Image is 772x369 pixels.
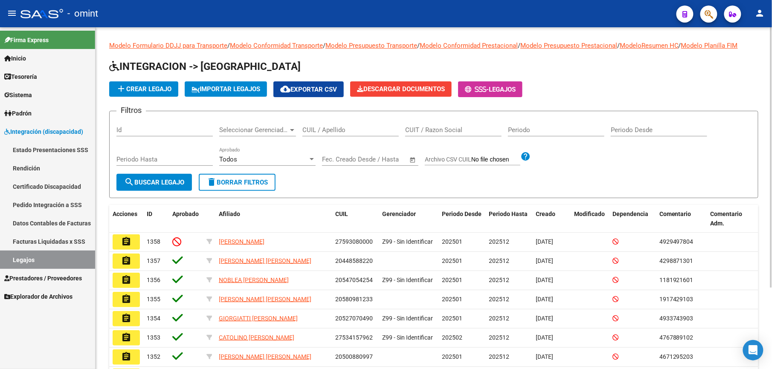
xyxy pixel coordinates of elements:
span: [PERSON_NAME] [PERSON_NAME] [219,296,311,303]
span: Archivo CSV CUIL [425,156,471,163]
mat-icon: assignment [121,313,131,323]
span: [PERSON_NAME] [PERSON_NAME] [219,353,311,360]
span: Seleccionar Gerenciador [219,126,288,134]
datatable-header-cell: CUIL [332,205,379,233]
mat-icon: person [755,8,765,18]
span: 1181921601 [659,277,694,283]
span: 4298871301 [659,257,694,264]
span: 202501 [442,238,462,245]
span: 20500880997 [335,353,373,360]
mat-icon: assignment [121,332,131,343]
span: 202512 [489,353,509,360]
span: 1355 [147,296,160,303]
span: Todos [219,156,237,163]
span: Periodo Hasta [489,210,528,217]
span: 202502 [442,334,462,341]
datatable-header-cell: Periodo Hasta [485,205,532,233]
span: CUIL [335,210,348,217]
span: 1917429103 [659,296,694,303]
a: Modelo Presupuesto Prestacional [520,42,617,49]
datatable-header-cell: Gerenciador [379,205,438,233]
datatable-header-cell: Comentario Adm. [707,205,758,233]
span: NOBLEA [PERSON_NAME] [219,277,289,283]
datatable-header-cell: Modificado [571,205,609,233]
button: Open calendar [408,155,418,165]
datatable-header-cell: Aprobado [169,205,203,233]
span: GIORGIATTI [PERSON_NAME] [219,315,298,322]
span: Creado [536,210,555,217]
span: Aprobado [172,210,199,217]
span: [DATE] [536,277,553,283]
span: IMPORTAR LEGAJOS [192,85,260,93]
mat-icon: assignment [121,352,131,362]
span: Inicio [4,54,26,63]
mat-icon: add [116,84,126,94]
span: Dependencia [612,210,648,217]
div: Open Intercom Messenger [743,340,763,360]
span: 202512 [489,315,509,322]
span: [DATE] [536,238,553,245]
span: Crear Legajo [116,85,171,93]
datatable-header-cell: ID [143,205,169,233]
mat-icon: menu [7,8,17,18]
a: Modelo Conformidad Transporte [230,42,323,49]
span: Z99 - Sin Identificar [382,315,433,322]
button: -Legajos [458,81,522,97]
span: [DATE] [536,353,553,360]
mat-icon: assignment [121,236,131,247]
mat-icon: assignment [121,275,131,285]
input: Archivo CSV CUIL [471,156,520,164]
span: Exportar CSV [280,86,337,93]
span: 1353 [147,334,160,341]
span: Afiliado [219,210,240,217]
datatable-header-cell: Comentario [656,205,707,233]
span: 1358 [147,238,160,245]
input: Fecha fin [364,156,406,163]
span: 202512 [489,296,509,303]
a: Modelo Planilla FIM [681,42,738,49]
span: 202501 [442,257,462,264]
span: - omint [67,4,98,23]
span: Padrón [4,109,32,118]
span: 202512 [489,257,509,264]
span: Z99 - Sin Identificar [382,277,433,283]
a: Modelo Presupuesto Transporte [325,42,417,49]
span: 202501 [442,277,462,283]
span: 27534157962 [335,334,373,341]
span: Acciones [113,210,137,217]
span: 1357 [147,257,160,264]
span: Z99 - Sin Identificar [382,334,433,341]
span: - [465,86,489,93]
span: 4671295203 [659,353,694,360]
span: 4929497804 [659,238,694,245]
button: IMPORTAR LEGAJOS [185,81,267,97]
mat-icon: assignment [121,256,131,266]
button: Crear Legajo [109,81,178,97]
input: Fecha inicio [322,156,357,163]
span: 202512 [489,277,509,283]
a: Modelo Formulario DDJJ para Transporte [109,42,227,49]
span: Buscar Legajo [124,179,184,186]
span: 27593080000 [335,238,373,245]
span: Explorador de Archivos [4,292,73,301]
span: CATOLINO [PERSON_NAME] [219,334,294,341]
span: 1354 [147,315,160,322]
datatable-header-cell: Afiliado [215,205,332,233]
span: Comentario Adm. [711,210,743,227]
span: 202501 [442,315,462,322]
span: 202512 [489,334,509,341]
a: Modelo Conformidad Prestacional [420,42,518,49]
span: 20527070490 [335,315,373,322]
mat-icon: cloud_download [280,84,290,94]
span: Comentario [659,210,691,217]
span: Periodo Desde [442,210,482,217]
mat-icon: delete [206,177,217,187]
span: Firma Express [4,35,49,45]
span: 202501 [442,353,462,360]
mat-icon: assignment [121,294,131,304]
span: 20580981233 [335,296,373,303]
mat-icon: search [124,177,134,187]
button: Borrar Filtros [199,174,276,191]
span: 4767889102 [659,334,694,341]
span: Prestadores / Proveedores [4,274,82,283]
